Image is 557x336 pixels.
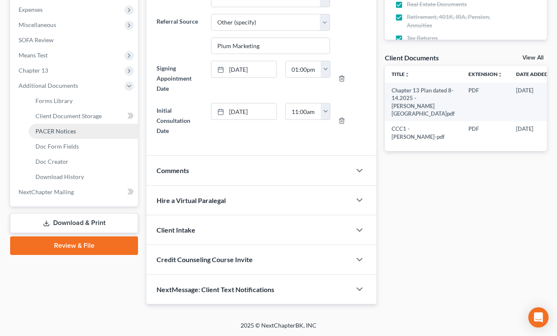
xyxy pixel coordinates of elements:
span: Doc Form Fields [35,143,79,150]
a: [DATE] [211,103,276,119]
span: NextMessage: Client Text Notifications [157,285,274,293]
label: Initial Consultation Date [152,103,207,138]
i: unfold_more [498,72,503,77]
span: Doc Creator [35,158,68,165]
span: Chapter 13 [19,67,48,74]
a: Download & Print [10,213,138,233]
span: Expenses [19,6,43,13]
a: [DATE] [211,61,276,77]
a: Client Document Storage [29,108,138,124]
span: Retirement, 401K, IRA, Pension, Annuities [407,13,499,30]
td: PDF [462,121,509,144]
label: Signing Appointment Date [152,61,207,96]
input: Other Referral Source [211,38,330,54]
a: Forms Library [29,93,138,108]
span: Credit Counseling Course Invite [157,255,253,263]
input: -- : -- [286,103,321,119]
span: NextChapter Mailing [19,188,74,195]
span: Client Document Storage [35,112,102,119]
div: Client Documents [385,53,439,62]
a: View All [522,55,543,61]
span: Comments [157,166,189,174]
a: Download History [29,169,138,184]
a: SOFA Review [12,33,138,48]
a: Titleunfold_more [392,71,410,77]
td: Chapter 13 Plan dated 8-14.2025 - [PERSON_NAME][GEOGRAPHIC_DATA]pdf [385,83,462,122]
div: Open Intercom Messenger [528,307,549,328]
i: unfold_more [405,72,410,77]
span: PACER Notices [35,127,76,135]
a: Doc Form Fields [29,139,138,154]
a: Extensionunfold_more [468,71,503,77]
a: PACER Notices [29,124,138,139]
input: -- : -- [286,61,321,77]
a: Date Added expand_more [516,71,554,77]
span: SOFA Review [19,36,54,43]
span: Means Test [19,51,48,59]
a: Doc Creator [29,154,138,169]
span: Forms Library [35,97,73,104]
a: Review & File [10,236,138,255]
label: Referral Source [152,14,207,54]
a: NextChapter Mailing [12,184,138,200]
span: Download History [35,173,84,180]
span: Client Intake [157,226,195,234]
span: Tax Returns [407,34,438,42]
span: Hire a Virtual Paralegal [157,196,226,204]
td: CCC1 - [PERSON_NAME]-pdf [385,121,462,144]
span: Miscellaneous [19,21,56,28]
span: Additional Documents [19,82,78,89]
td: PDF [462,83,509,122]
